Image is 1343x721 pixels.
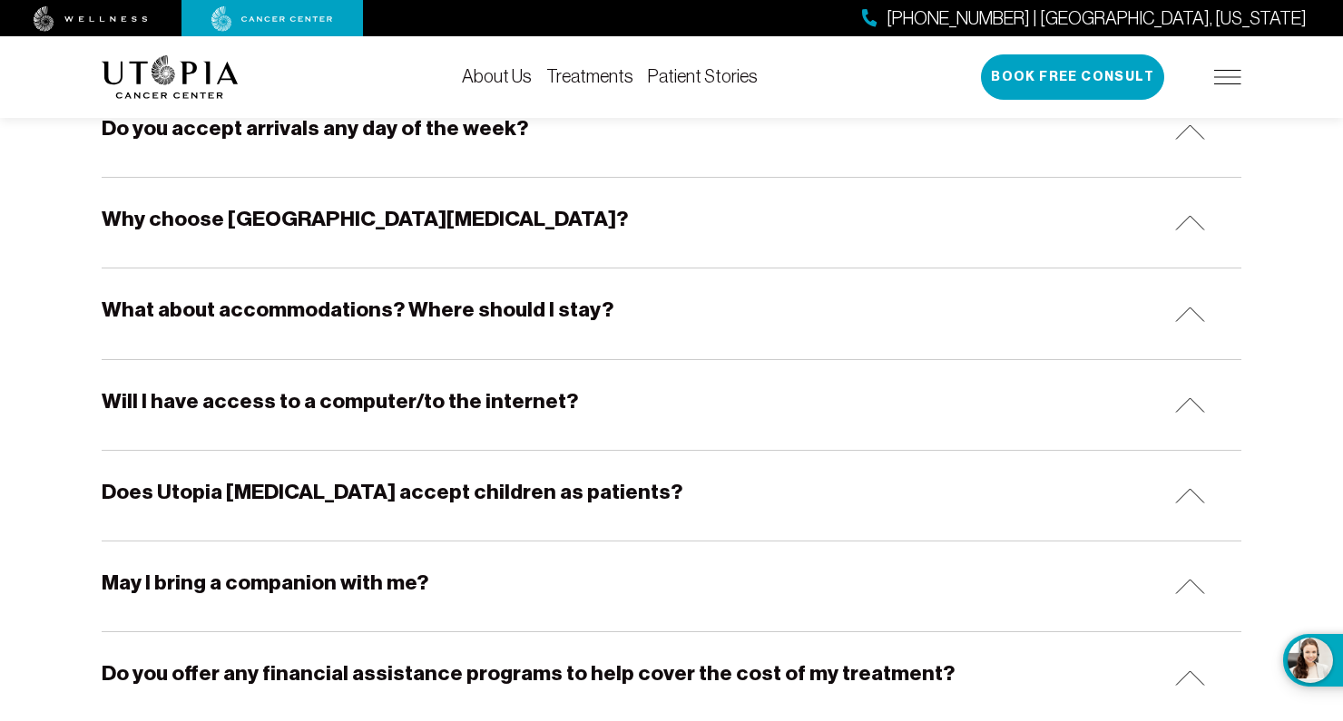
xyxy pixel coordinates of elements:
[887,5,1307,32] span: [PHONE_NUMBER] | [GEOGRAPHIC_DATA], [US_STATE]
[1214,70,1241,84] img: icon-hamburger
[1175,397,1205,413] img: icon
[1175,670,1205,686] img: icon
[546,66,633,86] a: Treatments
[102,569,428,597] h5: May I bring a companion with me?
[102,659,955,687] h5: Do you offer any financial assistance programs to help cover the cost of my treatment?
[1175,488,1205,503] img: icon
[34,6,148,32] img: wellness
[648,66,758,86] a: Patient Stories
[462,66,532,86] a: About Us
[981,54,1164,100] button: Book Free Consult
[102,296,613,324] h5: What about accommodations? Where should I stay?
[1175,215,1205,230] img: icon
[102,478,682,506] h5: Does Utopia [MEDICAL_DATA] accept children as patients?
[102,114,528,142] h5: Do you accept arrivals any day of the week?
[102,387,578,415] h5: Will I have access to a computer/to the internet?
[1175,579,1205,594] img: icon
[102,55,239,99] img: logo
[102,205,628,233] h5: Why choose [GEOGRAPHIC_DATA][MEDICAL_DATA]?
[1175,124,1205,140] img: icon
[1175,307,1205,322] img: icon
[211,6,333,32] img: cancer center
[862,5,1307,32] a: [PHONE_NUMBER] | [GEOGRAPHIC_DATA], [US_STATE]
